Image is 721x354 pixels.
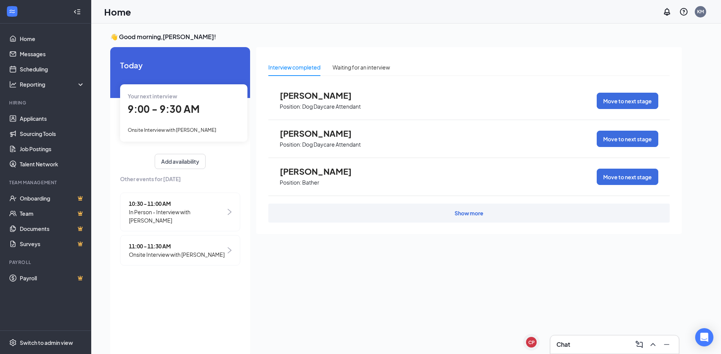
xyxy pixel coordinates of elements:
[129,242,225,250] span: 11:00 - 11:30 AM
[697,8,704,15] div: KM
[633,338,645,351] button: ComposeMessage
[129,250,225,259] span: Onsite Interview with [PERSON_NAME]
[129,199,226,208] span: 10:30 - 11:00 AM
[8,8,16,15] svg: WorkstreamLogo
[9,81,17,88] svg: Analysis
[302,141,361,148] p: Dog Daycare Attendant
[9,179,83,186] div: Team Management
[9,100,83,106] div: Hiring
[120,59,240,71] span: Today
[528,339,535,346] div: CP
[9,259,83,265] div: Payroll
[268,63,320,71] div: Interview completed
[280,141,301,148] p: Position:
[679,7,688,16] svg: QuestionInfo
[302,179,319,186] p: Bather
[302,103,361,110] p: Dog Daycare Attendant
[20,156,85,172] a: Talent Network
[635,340,644,349] svg: ComposeMessage
[120,175,240,183] span: Other events for [DATE]
[20,206,85,221] a: TeamCrown
[280,103,301,110] p: Position:
[20,339,73,346] div: Switch to admin view
[647,338,659,351] button: ChevronUp
[597,93,658,109] button: Move to next stage
[280,128,363,138] span: [PERSON_NAME]
[20,126,85,141] a: Sourcing Tools
[280,166,363,176] span: [PERSON_NAME]
[20,62,85,77] a: Scheduling
[20,46,85,62] a: Messages
[333,63,390,71] div: Waiting for an interview
[556,340,570,349] h3: Chat
[20,270,85,286] a: PayrollCrown
[129,208,226,224] span: In Person - Interview with [PERSON_NAME]
[455,209,483,217] div: Show more
[9,339,17,346] svg: Settings
[73,8,81,16] svg: Collapse
[597,131,658,147] button: Move to next stage
[104,5,131,18] h1: Home
[20,141,85,156] a: Job Postings
[280,179,301,186] p: Position:
[662,340,671,349] svg: Minimize
[597,169,658,185] button: Move to next stage
[110,33,682,41] h3: 👋 Good morning, [PERSON_NAME] !
[155,154,206,169] button: Add availability
[661,338,673,351] button: Minimize
[20,81,85,88] div: Reporting
[20,111,85,126] a: Applicants
[20,191,85,206] a: OnboardingCrown
[695,328,713,346] div: Open Intercom Messenger
[20,236,85,251] a: SurveysCrown
[128,103,200,115] span: 9:00 - 9:30 AM
[280,90,363,100] span: [PERSON_NAME]
[648,340,658,349] svg: ChevronUp
[20,31,85,46] a: Home
[662,7,672,16] svg: Notifications
[20,221,85,236] a: DocumentsCrown
[128,93,177,100] span: Your next interview
[128,127,216,133] span: Onsite Interview with [PERSON_NAME]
